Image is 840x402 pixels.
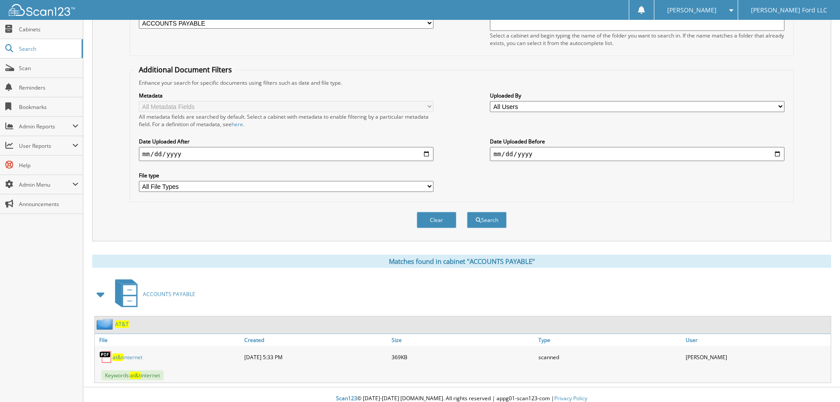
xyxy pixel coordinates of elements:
a: User [683,334,831,346]
label: Uploaded By [490,92,784,99]
span: Cabinets [19,26,78,33]
iframe: Chat Widget [796,360,840,402]
span: Search [19,45,77,53]
span: Reminders [19,84,78,91]
a: ACCOUNTS PAYABLE [110,277,195,312]
span: [PERSON_NAME] Ford LLC [751,8,827,13]
div: 369KB [389,348,537,366]
label: Date Uploaded Before [490,138,784,145]
label: File type [139,172,433,179]
img: PDF.png [99,350,112,364]
span: Admin Reports [19,123,72,130]
a: File [95,334,242,346]
span: at&t [130,372,141,379]
a: Created [242,334,389,346]
label: Metadata [139,92,433,99]
a: AT&T [115,320,129,328]
span: [PERSON_NAME] [667,8,717,13]
span: Keywords: internet [101,370,164,380]
a: Privacy Policy [554,394,587,402]
legend: Additional Document Filters [134,65,236,75]
span: at&t [112,353,123,361]
input: start [139,147,433,161]
button: Search [467,212,507,228]
div: scanned [536,348,683,366]
button: Clear [417,212,456,228]
input: end [490,147,784,161]
span: Scan [19,64,78,72]
div: Matches found in cabinet "ACCOUNTS PAYABLE" [92,255,831,268]
a: at&tinternet [112,353,142,361]
span: ACCOUNTS PAYABLE [143,290,195,298]
span: Scan123 [336,394,357,402]
div: [PERSON_NAME] [683,348,831,366]
span: Admin Menu [19,181,72,188]
span: Bookmarks [19,103,78,111]
div: Select a cabinet and begin typing the name of the folder you want to search in. If the name match... [490,32,784,47]
div: All metadata fields are searched by default. Select a cabinet with metadata to enable filtering b... [139,113,433,128]
img: scan123-logo-white.svg [9,4,75,16]
a: here [231,120,243,128]
a: Size [389,334,537,346]
label: Date Uploaded After [139,138,433,145]
span: Announcements [19,200,78,208]
a: Type [536,334,683,346]
span: Help [19,162,78,169]
img: folder2.png [97,319,115,330]
span: User Reports [19,142,72,150]
div: Enhance your search for specific documents using filters such as date and file type. [134,79,789,86]
div: [DATE] 5:33 PM [242,348,389,366]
